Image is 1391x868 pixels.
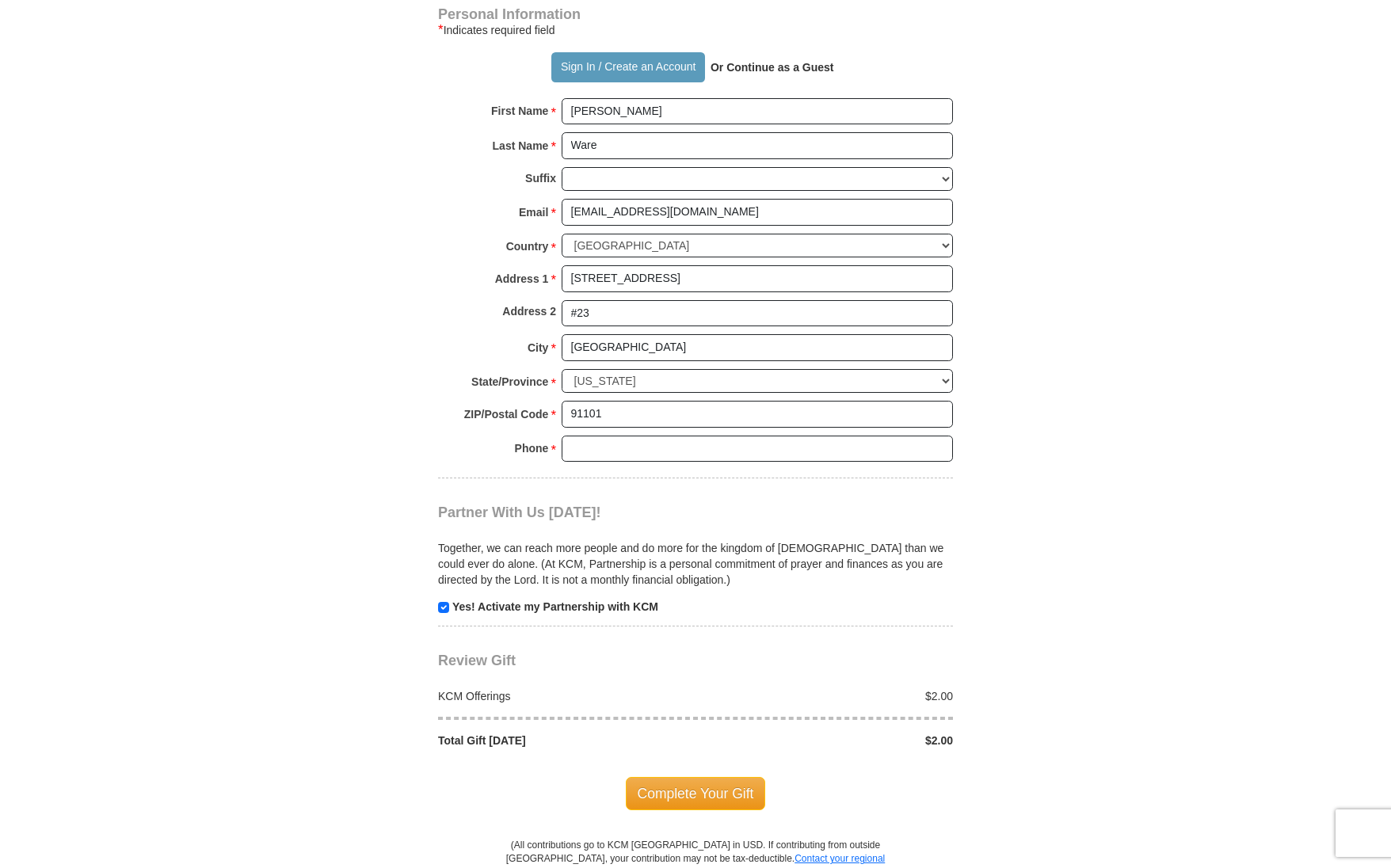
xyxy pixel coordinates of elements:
[438,8,953,21] h4: Personal Information
[695,688,962,704] div: $2.00
[471,371,548,393] strong: State/Province
[491,100,548,122] strong: First Name
[525,167,556,189] strong: Suffix
[464,403,549,425] strong: ZIP/Postal Code
[438,540,953,588] p: Together, we can reach more people and do more for the kingdom of [DEMOGRAPHIC_DATA] than we coul...
[695,733,962,748] div: $2.00
[519,201,548,223] strong: Email
[438,653,516,668] span: Review Gift
[438,21,953,40] div: Indicates required field
[452,600,658,613] strong: Yes! Activate my Partnership with KCM
[626,777,766,810] span: Complete Your Gift
[493,135,549,157] strong: Last Name
[430,733,696,748] div: Total Gift [DATE]
[502,300,556,322] strong: Address 2
[515,437,549,459] strong: Phone
[551,52,704,82] button: Sign In / Create an Account
[430,688,696,704] div: KCM Offerings
[506,235,549,257] strong: Country
[438,504,601,520] span: Partner With Us [DATE]!
[495,268,549,290] strong: Address 1
[528,337,548,359] strong: City
[711,61,834,74] strong: Or Continue as a Guest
